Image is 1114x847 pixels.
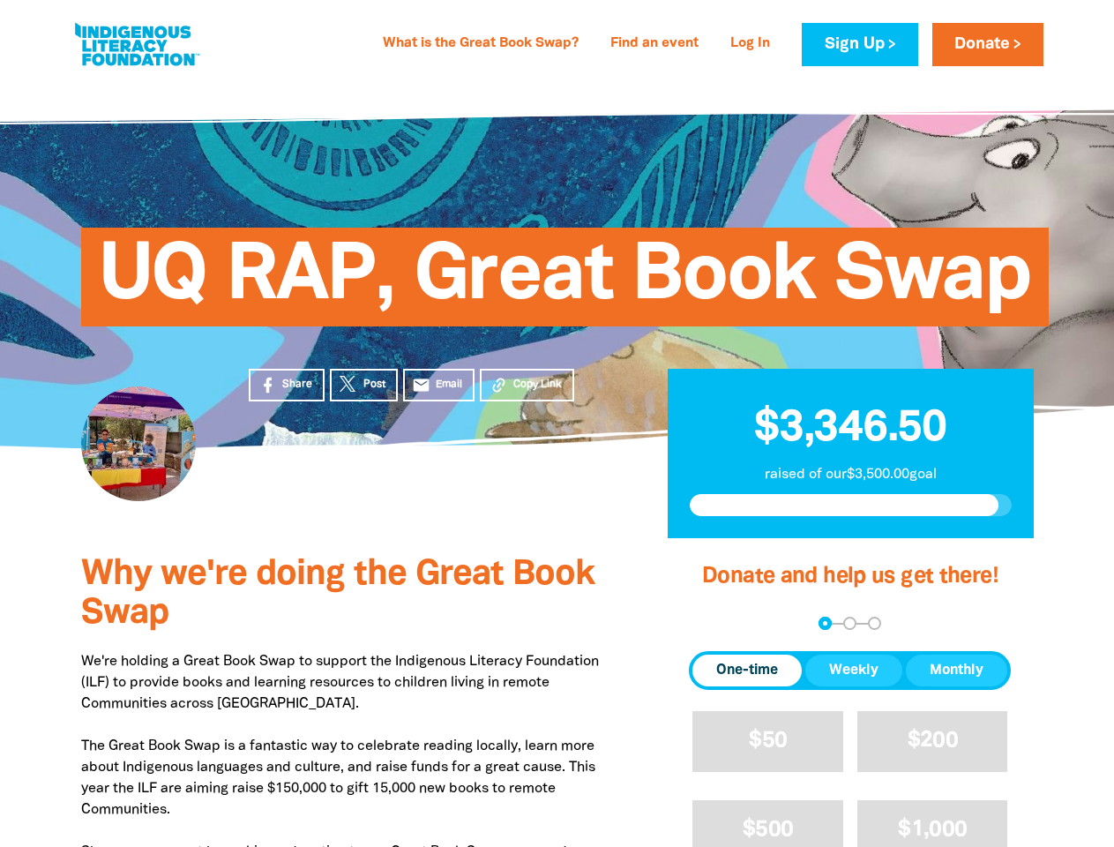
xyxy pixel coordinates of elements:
[513,377,562,393] span: Copy Link
[805,655,902,686] button: Weekly
[436,377,462,393] span: Email
[372,30,589,58] a: What is the Great Book Swap?
[829,660,878,681] span: Weekly
[749,731,787,751] span: $50
[868,617,881,630] button: Navigate to step 3 of 3 to enter your payment details
[930,660,983,681] span: Monthly
[690,464,1012,485] p: raised of our $3,500.00 goal
[403,369,475,401] a: emailEmail
[99,241,1031,326] span: UQ RAP, Great Book Swap
[689,651,1011,690] div: Donation frequency
[802,23,917,66] a: Sign Up
[819,617,832,630] button: Navigate to step 1 of 3 to enter your donation amount
[754,409,946,449] span: $3,346.50
[857,711,1008,772] button: $200
[81,558,594,630] span: Why we're doing the Great Book Swap
[600,30,709,58] a: Find an event
[363,377,385,393] span: Post
[898,820,967,840] span: $1,000
[692,711,843,772] button: $50
[412,376,430,394] i: email
[716,660,778,681] span: One-time
[330,369,398,401] a: Post
[843,617,856,630] button: Navigate to step 2 of 3 to enter your details
[480,369,574,401] button: Copy Link
[908,731,958,751] span: $200
[932,23,1043,66] a: Donate
[720,30,781,58] a: Log In
[906,655,1007,686] button: Monthly
[282,377,312,393] span: Share
[702,566,998,587] span: Donate and help us get there!
[743,820,793,840] span: $500
[692,655,802,686] button: One-time
[249,369,325,401] a: Share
